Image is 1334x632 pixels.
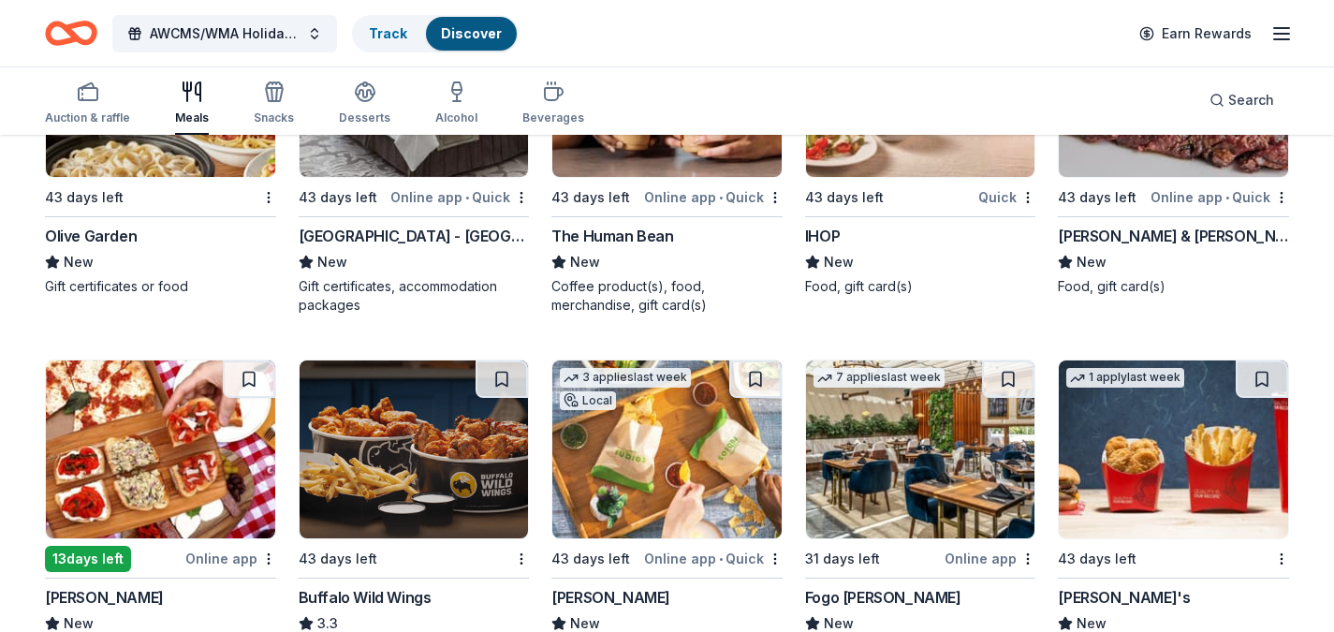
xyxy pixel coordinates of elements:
[805,548,880,570] div: 31 days left
[175,73,209,135] button: Meals
[805,586,961,609] div: Fogo [PERSON_NAME]
[552,360,782,538] img: Image for Rubio's
[1059,360,1288,538] img: Image for Wendy's
[814,368,945,388] div: 7 applies last week
[551,548,630,570] div: 43 days left
[369,25,407,41] a: Track
[112,15,337,52] button: AWCMS/WMA Holiday Luncheon
[441,25,502,41] a: Discover
[352,15,519,52] button: TrackDiscover
[465,190,469,205] span: •
[150,22,300,45] span: AWCMS/WMA Holiday Luncheon
[1077,251,1107,273] span: New
[45,546,131,572] div: 13 days left
[805,277,1036,296] div: Food, gift card(s)
[299,548,377,570] div: 43 days left
[805,186,884,209] div: 43 days left
[644,185,783,209] div: Online app Quick
[644,547,783,570] div: Online app Quick
[551,586,670,609] div: [PERSON_NAME]
[806,360,1035,538] img: Image for Fogo de Chao
[1058,548,1136,570] div: 43 days left
[551,225,673,247] div: The Human Bean
[719,190,723,205] span: •
[551,186,630,209] div: 43 days left
[945,547,1035,570] div: Online app
[1058,586,1190,609] div: [PERSON_NAME]'s
[45,186,124,209] div: 43 days left
[435,110,477,125] div: Alcohol
[175,110,209,125] div: Meals
[1058,186,1136,209] div: 43 days left
[254,73,294,135] button: Snacks
[1066,368,1184,388] div: 1 apply last week
[1058,277,1289,296] div: Food, gift card(s)
[522,110,584,125] div: Beverages
[45,586,164,609] div: [PERSON_NAME]
[339,110,390,125] div: Desserts
[719,551,723,566] span: •
[1228,89,1274,111] span: Search
[45,225,137,247] div: Olive Garden
[522,73,584,135] button: Beverages
[254,110,294,125] div: Snacks
[299,277,530,315] div: Gift certificates, accommodation packages
[560,368,691,388] div: 3 applies last week
[805,225,840,247] div: IHOP
[45,11,97,55] a: Home
[45,110,130,125] div: Auction & raffle
[45,277,276,296] div: Gift certificates or food
[299,225,530,247] div: [GEOGRAPHIC_DATA] - [GEOGRAPHIC_DATA]
[1225,190,1229,205] span: •
[390,185,529,209] div: Online app Quick
[300,360,529,538] img: Image for Buffalo Wild Wings
[978,185,1035,209] div: Quick
[560,391,616,410] div: Local
[299,586,432,609] div: Buffalo Wild Wings
[1195,81,1289,119] button: Search
[570,251,600,273] span: New
[824,251,854,273] span: New
[1128,17,1263,51] a: Earn Rewards
[185,547,276,570] div: Online app
[45,73,130,135] button: Auction & raffle
[339,73,390,135] button: Desserts
[435,73,477,135] button: Alcohol
[317,251,347,273] span: New
[551,277,783,315] div: Coffee product(s), food, merchandise, gift card(s)
[46,360,275,538] img: Image for Grimaldi's
[1058,225,1289,247] div: [PERSON_NAME] & [PERSON_NAME]
[299,186,377,209] div: 43 days left
[64,251,94,273] span: New
[1151,185,1289,209] div: Online app Quick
